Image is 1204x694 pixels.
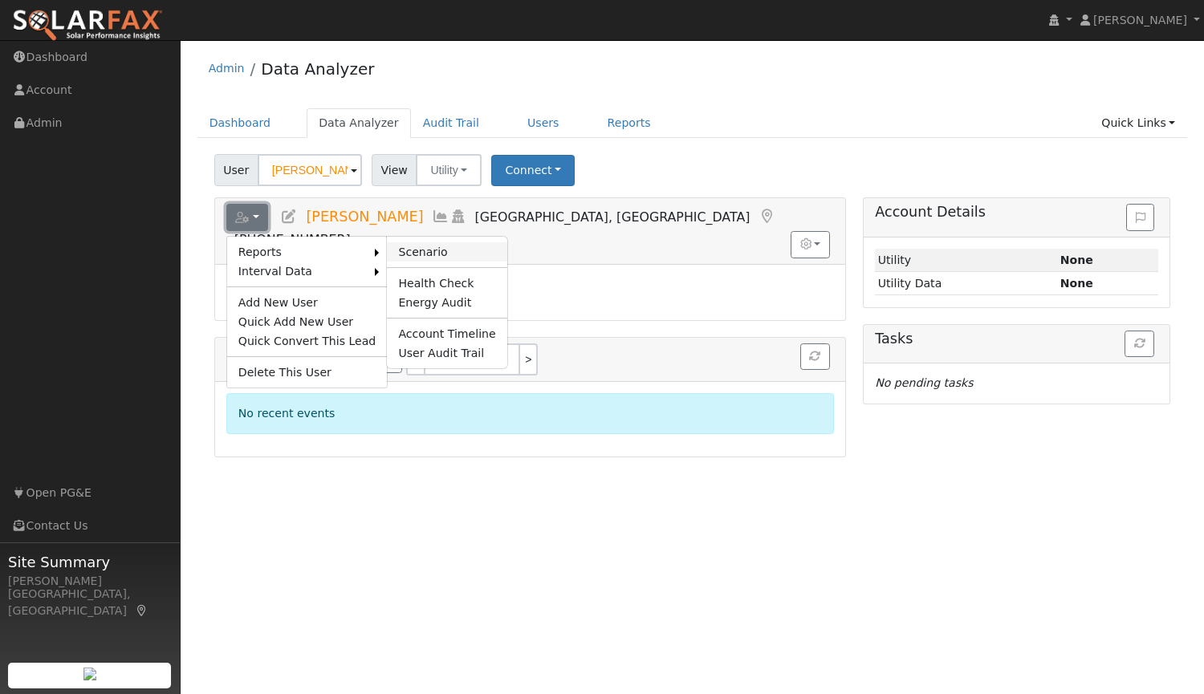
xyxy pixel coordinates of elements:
[261,59,374,79] a: Data Analyzer
[875,376,973,389] i: No pending tasks
[280,209,298,225] a: Edit User (37457)
[411,108,491,138] a: Audit Trail
[1060,254,1093,266] strong: ID: null, authorized: None
[387,274,506,293] a: Health Check Report
[1126,204,1154,231] button: Issue History
[227,262,376,281] a: Interval Data
[1125,331,1154,358] button: Refresh
[135,604,149,617] a: Map
[800,343,830,371] button: Refresh
[226,343,834,375] h5: Recent Events
[12,9,163,43] img: SolarFax
[475,209,750,225] span: [GEOGRAPHIC_DATA], [GEOGRAPHIC_DATA]
[515,108,571,138] a: Users
[1093,14,1187,26] span: [PERSON_NAME]
[387,343,506,363] a: User Audit Trail
[307,108,411,138] a: Data Analyzer
[8,551,172,573] span: Site Summary
[214,154,258,186] span: User
[387,293,506,312] a: Energy Audit Report
[372,154,417,186] span: View
[449,209,467,225] a: Login As (last Never)
[227,331,388,351] a: Quick Convert This Lead
[875,331,1158,347] h5: Tasks
[596,108,663,138] a: Reports
[227,363,388,382] a: Delete This User
[306,209,423,225] span: [PERSON_NAME]
[227,293,388,312] a: Add New User
[8,573,172,590] div: [PERSON_NAME]
[491,155,575,186] button: Connect
[197,108,283,138] a: Dashboard
[875,249,1057,272] td: Utility
[758,209,775,225] a: Map
[387,324,506,343] a: Account Timeline Report
[875,272,1057,295] td: Utility Data
[520,343,538,375] a: >
[227,242,376,262] a: Reports
[83,668,96,680] img: retrieve
[875,204,1158,221] h5: Account Details
[387,242,506,262] a: Scenario Report
[416,154,482,186] button: Utility
[227,312,388,331] a: Quick Add New User
[432,209,449,225] a: Multi-Series Graph
[1060,277,1093,290] strong: None
[8,586,172,619] div: [GEOGRAPHIC_DATA], [GEOGRAPHIC_DATA]
[226,393,834,434] div: No recent events
[209,62,245,75] a: Admin
[258,154,362,186] input: Select a User
[234,232,351,247] span: [PHONE_NUMBER]
[1089,108,1187,138] a: Quick Links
